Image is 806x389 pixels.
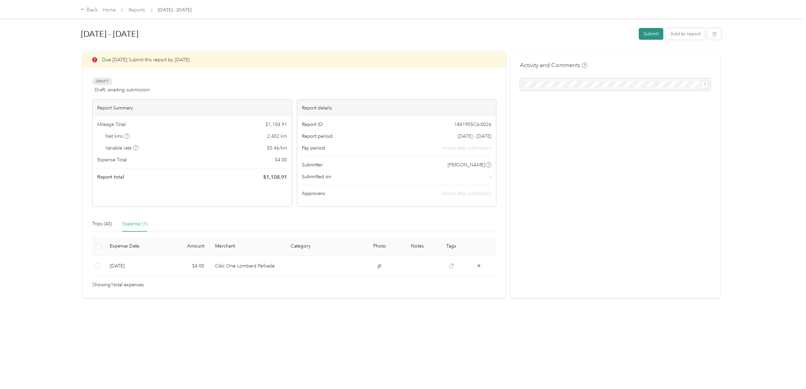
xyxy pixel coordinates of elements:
div: Due [DATE]. Submit this report by [DATE] [83,52,506,68]
div: Back [81,6,98,14]
span: Expense Total [97,156,127,163]
th: Amount [161,237,210,256]
td: 8-12-2025 [104,256,161,277]
h1: Aug 1 - 31, 2025 [81,26,634,42]
span: [PERSON_NAME] [448,161,485,168]
span: $ 4.00 [275,156,287,163]
span: Draft [92,77,112,85]
span: - [490,173,491,180]
span: Submitted on [302,173,331,180]
span: [DATE] - [DATE] [158,6,191,13]
span: Report period [302,133,332,140]
th: Merchant [210,237,285,256]
th: Photo [361,237,398,256]
div: Expense (1) [122,220,147,228]
span: Showing 1 total expenses [92,281,144,289]
span: 2,402 km [267,133,287,140]
td: $4.00 [161,256,210,277]
span: Submitter [302,161,323,168]
span: Approvers [302,190,325,197]
div: Trips (40) [92,220,112,228]
span: 1841905C6-0026 [454,121,491,128]
a: Reports [129,7,145,13]
span: shown after submission [442,144,491,152]
button: Submit [639,28,663,40]
th: Notes [398,237,436,256]
span: Mileage Total [97,121,126,128]
th: Category [285,237,361,256]
h4: Activity and Comments [520,61,587,69]
span: [DATE] - [DATE] [458,133,491,140]
span: Net kms [105,133,130,140]
span: Pay period [302,144,325,152]
span: $ 0.46 / km [267,144,287,152]
iframe: Everlance-gr Chat Button Frame [768,351,806,389]
span: $ 1,104.91 [266,121,287,128]
span: Report total [97,173,124,181]
span: Draft, awaiting submission [95,86,150,93]
th: Expense Date [104,237,161,256]
th: Tags [436,237,466,256]
span: Report ID [302,121,323,128]
span: Variable rate [105,144,138,152]
div: Report Summary [93,100,292,116]
span: shown after submission [442,191,491,196]
div: Tags [442,243,461,249]
td: Cibc One Lombard Parkade [210,256,285,277]
a: Home [103,7,116,13]
div: Report details [297,100,496,116]
button: Add to report [666,28,705,40]
span: $ 1,108.91 [263,173,287,181]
